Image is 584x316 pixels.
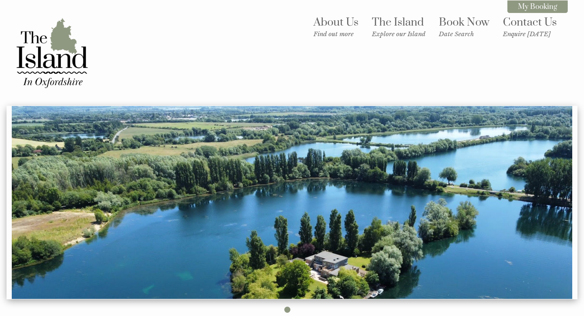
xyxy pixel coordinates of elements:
small: Date Search [439,30,490,38]
a: My Booking [507,0,568,13]
img: The Island in Oxfordshire [11,12,92,93]
small: Enquire [DATE] [503,30,557,38]
small: Find out more [313,30,359,38]
a: The IslandExplore our Island [372,15,425,38]
small: Explore our Island [372,30,425,38]
a: Book NowDate Search [439,15,490,38]
a: About UsFind out more [313,15,359,38]
a: Contact UsEnquire [DATE] [503,15,557,38]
